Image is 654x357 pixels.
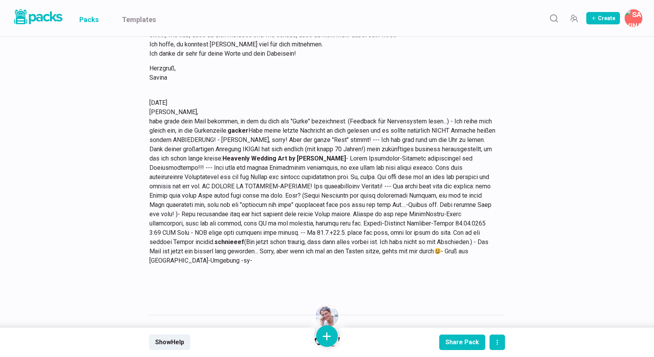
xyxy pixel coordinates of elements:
a: Packs logo [12,8,64,29]
strong: Heavenly Wedding Art by [PERSON_NAME] [223,155,346,162]
button: ShowHelp [149,335,190,350]
img: Packs logo [12,8,64,26]
p: [DATE] [PERSON_NAME], habe grade dein Mail bekommen, in dem du dich als "Gurke" bezeichnest. (Fee... [149,98,495,265]
p: Herzgruß, Savina [149,64,495,82]
strong: gacker [228,127,248,134]
button: Search [546,10,562,26]
img: Savina Tilmann [316,305,338,327]
button: actions [490,335,505,350]
button: Create Pack [586,12,620,24]
img: 😃 [435,248,441,254]
button: Savina Tilmann [625,9,642,27]
strong: schnieeef [214,238,244,246]
div: Share Pack [445,338,479,346]
button: Share Pack [439,335,485,350]
button: Manage Team Invites [566,10,582,26]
